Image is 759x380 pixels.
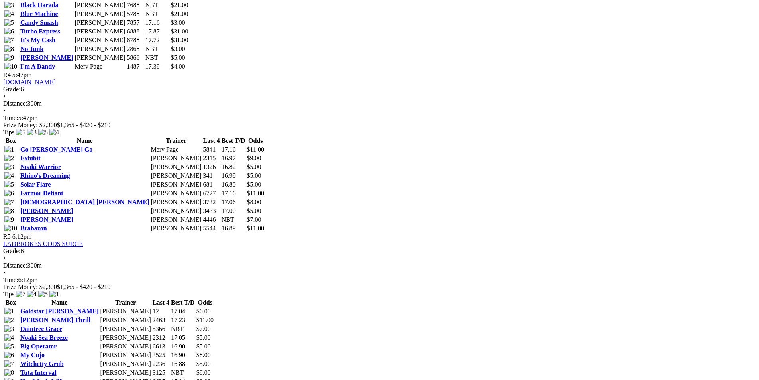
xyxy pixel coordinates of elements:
[100,351,151,359] td: [PERSON_NAME]
[127,28,144,35] td: 6888
[12,71,32,78] span: 5:47pm
[171,316,195,324] td: 17.23
[3,86,21,93] span: Grade:
[150,189,202,197] td: [PERSON_NAME]
[4,63,17,70] img: 10
[4,2,14,9] img: 3
[221,207,246,215] td: 17.00
[20,2,59,8] a: Black Harada
[20,225,47,232] a: Brabazon
[3,233,11,240] span: R5
[127,19,144,27] td: 7857
[3,262,27,269] span: Distance:
[74,28,126,35] td: [PERSON_NAME]
[203,137,220,145] th: Last 4
[20,317,90,323] a: [PERSON_NAME] Thrill
[20,45,43,52] a: No Junk
[203,189,220,197] td: 6727
[152,360,170,368] td: 2236
[145,36,170,44] td: 17.72
[27,129,37,136] img: 3
[203,146,220,154] td: 5841
[171,343,195,350] td: 16.90
[150,163,202,171] td: [PERSON_NAME]
[127,63,144,71] td: 1487
[221,181,246,189] td: 16.80
[3,114,18,121] span: Time:
[20,190,63,197] a: Farmor Defiant
[100,307,151,315] td: [PERSON_NAME]
[4,45,14,53] img: 8
[247,216,261,223] span: $7.00
[152,299,170,307] th: Last 4
[171,351,195,359] td: 16.90
[203,216,220,224] td: 4446
[221,189,246,197] td: 17.16
[171,307,195,315] td: 17.04
[3,114,756,122] div: 5:47pm
[4,334,14,341] img: 4
[4,163,14,171] img: 3
[20,343,57,350] a: Big Operator
[20,37,55,43] a: It's My Cash
[4,207,14,215] img: 8
[57,122,111,128] span: $1,365 - $420 - $210
[152,316,170,324] td: 2463
[20,199,149,205] a: [DEMOGRAPHIC_DATA] [PERSON_NAME]
[74,45,126,53] td: [PERSON_NAME]
[145,45,170,53] td: NBT
[152,325,170,333] td: 5366
[171,37,188,43] span: $31.00
[247,207,261,214] span: $5.00
[4,199,14,206] img: 7
[3,269,6,276] span: •
[100,369,151,377] td: [PERSON_NAME]
[196,317,214,323] span: $11.00
[171,28,188,35] span: $31.00
[3,129,14,136] span: Tips
[171,45,185,52] span: $3.00
[150,198,202,206] td: [PERSON_NAME]
[145,10,170,18] td: NBT
[3,255,6,262] span: •
[4,360,14,368] img: 7
[74,54,126,62] td: [PERSON_NAME]
[6,137,16,144] span: Box
[20,28,60,35] a: Turbo Express
[196,360,211,367] span: $5.00
[38,129,48,136] img: 8
[203,224,220,232] td: 5544
[127,10,144,18] td: 5788
[247,172,261,179] span: $5.00
[247,163,261,170] span: $5.00
[100,299,151,307] th: Trainer
[203,163,220,171] td: 1326
[3,262,756,269] div: 300m
[4,225,17,232] img: 10
[171,10,188,17] span: $21.00
[3,100,27,107] span: Distance:
[20,352,45,358] a: My Cujo
[196,369,211,376] span: $9.00
[16,291,25,298] img: 7
[3,86,756,93] div: 6
[27,291,37,298] img: 4
[221,198,246,206] td: 17.06
[145,1,170,9] td: NBT
[152,369,170,377] td: 3125
[171,63,185,70] span: $4.00
[152,351,170,359] td: 3525
[20,54,73,61] a: [PERSON_NAME]
[20,308,99,315] a: Goldstar [PERSON_NAME]
[6,299,16,306] span: Box
[150,154,202,162] td: [PERSON_NAME]
[171,369,195,377] td: NBT
[171,54,185,61] span: $5.00
[20,19,58,26] a: Candy Smash
[20,146,92,153] a: Go [PERSON_NAME] Go
[247,146,264,153] span: $11.00
[4,343,14,350] img: 5
[145,19,170,27] td: 17.16
[20,155,41,161] a: Exhibit
[100,334,151,342] td: [PERSON_NAME]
